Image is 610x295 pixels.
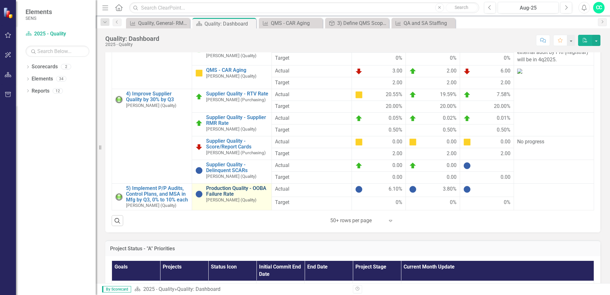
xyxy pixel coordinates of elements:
[460,136,514,148] td: Double-Click to Edit
[406,65,460,77] td: Double-Click to Edit
[514,39,594,65] td: Double-Click to Edit
[206,53,257,58] small: [PERSON_NAME] (Quality)
[497,91,510,99] span: 7.58%
[337,19,387,27] div: 3) Define QMS Scope at SENS & Implement Framework by Q2
[105,42,159,47] div: 2025 - Quality
[406,52,460,65] td: Double-Click to Edit
[195,93,203,101] img: On Target
[514,136,594,160] td: Double-Click to Edit
[406,136,460,148] td: Double-Click to Edit
[206,91,269,97] a: Supplier Quality - RTV Rate
[206,127,257,132] small: [PERSON_NAME] (Quality)
[308,283,323,289] span: [DATE]
[260,19,321,27] a: QMS - CAR Aging
[61,64,71,70] div: 2
[143,286,175,292] a: 2025 - Quality
[406,184,460,197] td: Double-Click to Edit
[275,115,348,122] span: Actual
[271,19,321,27] div: QMS - CAR Aging
[275,126,348,134] span: Target
[126,103,176,108] small: [PERSON_NAME] (Quality)
[206,185,269,197] a: Production Quality - OOBA Failure Rate
[355,67,363,75] img: Below Target
[463,138,471,146] img: At Risk
[275,150,348,157] span: Target
[327,19,387,27] a: 3) Define QMS Scope at SENS & Implement Framework by Q2
[409,115,417,122] img: On Target
[463,115,471,122] img: On Target
[409,185,417,193] img: No Information
[443,126,457,134] span: 0.50%
[386,103,402,110] span: 20.00%
[396,55,402,62] span: 0%
[192,113,272,136] td: Double-Click to Edit Right Click for Context Menu
[115,193,123,201] img: Green: On Track
[206,67,269,73] a: QMS - CAR Aging
[192,65,272,89] td: Double-Click to Edit Right Click for Context Menu
[206,162,269,173] a: Supplier Quality - Delinquent SCARs
[3,7,14,18] img: ClearPoint Strategy
[206,150,266,155] small: [PERSON_NAME] (Purchasing)
[446,3,478,12] button: Search
[352,197,406,210] td: Double-Click to Edit
[514,113,594,136] td: Double-Click to Edit
[206,198,257,202] small: [PERSON_NAME] (Quality)
[460,125,514,136] td: Double-Click to Edit
[352,125,406,136] td: Double-Click to Edit
[517,69,522,74] img: mceclip0%20v7.png
[517,138,591,146] p: No progress
[355,115,363,122] img: On Target
[447,162,457,170] span: 0.00
[514,65,594,89] td: Double-Click to Edit
[275,103,348,110] span: Target
[126,203,176,208] small: [PERSON_NAME] (Quality)
[105,35,159,42] div: Quality: Dashboard
[409,138,417,146] img: At Risk
[195,143,203,151] img: Below Target
[497,115,510,122] span: 0.01%
[352,113,406,125] td: Double-Click to Edit
[177,286,220,292] div: Quality: Dashboard
[447,79,457,87] span: 2.00
[205,20,255,28] div: Quality: Dashboard
[126,185,189,202] a: 5) Implement P/P Audits, Control Plans, and MSA in Mfg by Q3, 0% to 10% each
[463,67,471,75] img: Below Target
[275,138,348,146] span: Actual
[206,174,257,179] small: [PERSON_NAME] (Quality)
[352,77,406,89] td: Double-Click to Edit
[406,148,460,160] td: Double-Click to Edit
[275,67,348,75] span: Actual
[352,89,406,101] td: Double-Click to Edit
[392,79,402,87] span: 2.00
[389,126,402,134] span: 0.50%
[406,89,460,101] td: Double-Click to Edit
[352,148,406,160] td: Double-Click to Edit
[463,185,471,193] img: No Information
[275,199,348,206] span: Target
[260,283,301,290] div: N/A
[409,162,417,170] img: On Target
[192,136,272,160] td: Double-Click to Edit Right Click for Context Menu
[56,76,66,82] div: 34
[409,91,417,99] img: On Target
[275,91,348,98] span: Actual
[26,16,52,21] small: SENS
[593,2,605,13] div: CC
[409,67,417,75] img: On Target
[392,162,402,170] span: 0.00
[440,103,457,110] span: 20.00%
[498,2,559,13] button: Aug-25
[26,8,52,16] span: Elements
[275,185,348,193] span: Actual
[463,91,471,99] img: On Target
[129,2,479,13] input: Search ClearPoint...
[460,197,514,210] td: Double-Click to Edit
[195,167,203,174] img: No Information
[460,101,514,113] td: Double-Click to Edit
[406,172,460,184] td: Double-Click to Edit
[206,115,269,126] a: Supplier Quality - Supplier RMR Rate
[112,89,192,184] td: Double-Click to Edit Right Click for Context Menu
[355,138,363,146] img: At Risk
[514,184,594,210] td: Double-Click to Edit
[32,75,53,83] a: Elements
